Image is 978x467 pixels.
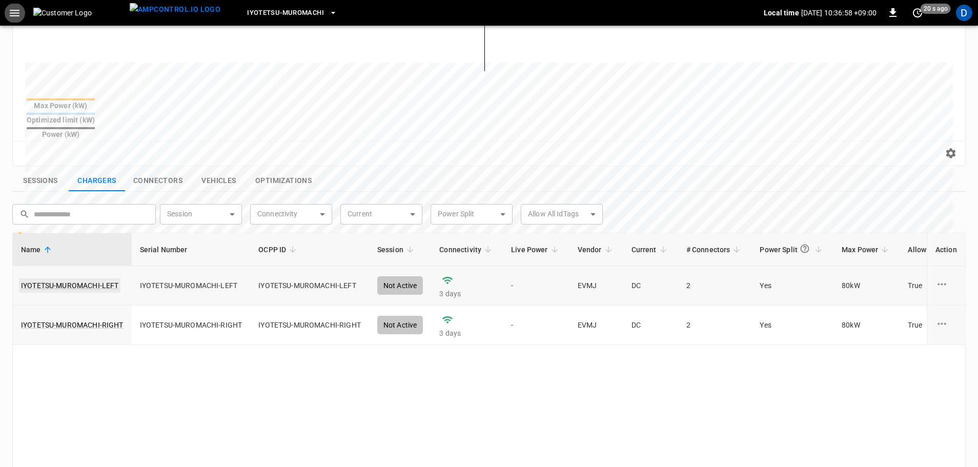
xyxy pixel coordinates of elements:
th: Serial Number [132,233,251,266]
button: show latest vehicles [191,170,247,192]
span: Name [21,243,54,256]
button: show latest connectors [125,170,191,192]
button: Iyotetsu-Muromachi [243,3,341,23]
span: Iyotetsu-Muromachi [247,7,324,19]
span: Vendor [578,243,615,256]
img: ampcontrol.io logo [130,3,220,16]
div: charge point options [935,317,957,333]
th: Action [927,233,965,266]
div: charge point options [935,278,957,293]
span: Max Power [842,243,891,256]
a: IYOTETSU-MUROMACHI-RIGHT [21,320,124,330]
img: Customer Logo [33,8,126,18]
button: show latest optimizations [247,170,320,192]
p: Local time [764,8,799,18]
span: Power Split [760,239,825,259]
button: show latest sessions [12,170,69,192]
span: Current [631,243,670,256]
span: Live Power [511,243,561,256]
span: 20 s ago [921,4,951,14]
p: [DATE] 10:36:58 +09:00 [801,8,877,18]
span: Session [377,243,417,256]
button: show latest charge points [69,170,125,192]
span: Connectivity [439,243,495,256]
span: OCPP ID [258,243,299,256]
div: profile-icon [956,5,972,21]
button: set refresh interval [909,5,926,21]
a: IYOTETSU-MUROMACHI-LEFT [19,278,120,293]
span: # Connectors [686,243,744,256]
